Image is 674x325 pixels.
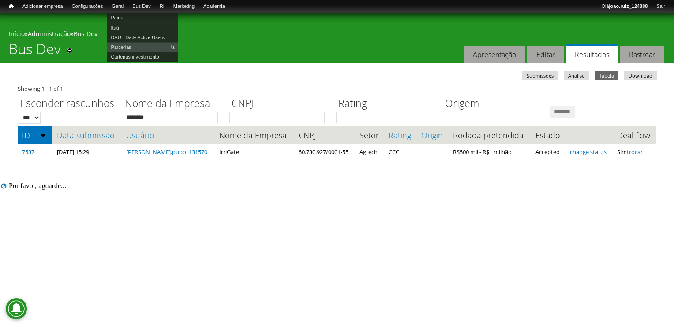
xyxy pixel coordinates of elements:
a: Início [9,30,25,38]
div: » » [9,30,665,41]
a: [PERSON_NAME].pupo_131570 [126,148,207,156]
th: CNPJ [294,126,355,144]
a: Marketing [169,2,199,11]
a: Editar [527,46,564,63]
td: IrriGate [215,144,294,160]
a: Olájoao.ruiz_124888 [597,2,652,11]
td: [DATE] 15:29 [52,144,122,160]
a: Submissões [522,71,558,80]
a: Bus Dev [128,2,155,11]
a: trocar [627,148,643,156]
a: Apresentação [464,46,525,63]
a: Adicionar empresa [18,2,67,11]
a: Academia [199,2,229,11]
a: Usuário [126,131,211,140]
a: Data submissão [57,131,117,140]
a: 7537 [22,148,34,156]
a: Origin [421,131,444,140]
a: ID [22,131,48,140]
th: Estado [531,126,566,144]
a: Início [4,2,18,11]
td: 50.730.927/0001-55 [294,144,355,160]
td: CCC [384,144,417,160]
a: Administração [28,30,71,38]
strong: joao.ruiz_124888 [609,4,648,9]
span: Início [9,3,14,9]
td: R$500 mil - R$1 milhão [449,144,531,160]
a: Geral [107,2,128,11]
th: Setor [355,126,384,144]
a: Rating [389,131,412,140]
label: Esconder rascunhos [18,96,117,112]
td: Accepted [531,144,566,160]
td: Sim [613,144,656,160]
label: Nome da Empresa [123,96,224,112]
td: Agtech [355,144,384,160]
a: Análise [564,71,589,80]
label: Rating [336,96,437,112]
a: Download [624,71,657,80]
h1: Bus Dev [9,41,61,63]
label: Origem [443,96,544,112]
a: RI [155,2,169,11]
a: change status [570,148,607,156]
a: Sair [652,2,670,11]
a: Configurações [67,2,108,11]
a: Resultados [566,44,618,63]
th: Deal flow [613,126,656,144]
th: Rodada pretendida [449,126,531,144]
img: ordem crescente [40,132,46,138]
a: Rastrear [620,46,664,63]
a: Tabela [595,71,618,80]
div: Showing 1 - 1 of 1. [18,84,656,93]
a: Bus Dev [74,30,97,38]
label: CNPJ [229,96,330,112]
th: Nome da Empresa [215,126,294,144]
